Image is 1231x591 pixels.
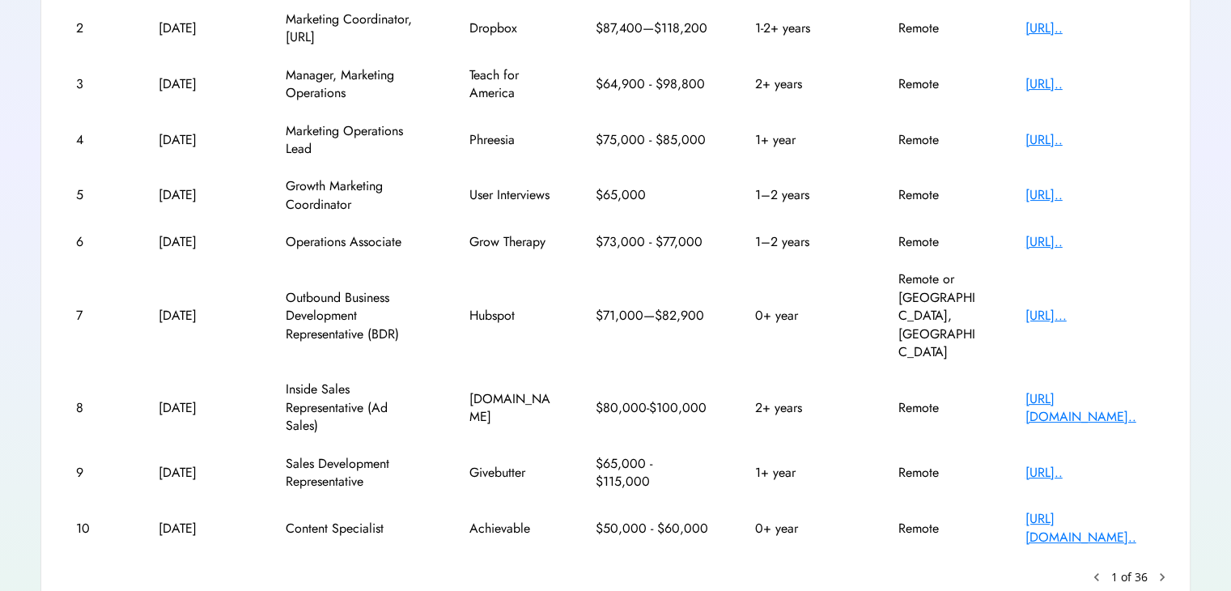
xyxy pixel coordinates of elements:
[596,307,709,325] div: $71,000—$82,900
[76,464,112,482] div: 9
[1154,569,1170,585] button: chevron_right
[1025,131,1155,149] div: [URL]..
[286,122,423,159] div: Marketing Operations Lead
[755,19,852,37] div: 1-2+ years
[1025,307,1155,325] div: [URL]...
[76,131,112,149] div: 4
[469,520,550,538] div: Achievable
[596,520,709,538] div: $50,000 - $60,000
[76,520,112,538] div: 10
[596,19,709,37] div: $87,400—$118,200
[898,75,979,93] div: Remote
[159,520,240,538] div: [DATE]
[76,186,112,204] div: 5
[596,399,709,417] div: $80,000-$100,000
[286,289,423,343] div: Outbound Business Development Representative (BDR)
[159,75,240,93] div: [DATE]
[286,455,423,491] div: Sales Development Representative
[1025,19,1155,37] div: [URL]..
[286,11,423,47] div: Marketing Coordinator, [URL]
[286,66,423,103] div: Manager, Marketing Operations
[469,464,550,482] div: Givebutter
[755,233,852,251] div: 1–2 years
[159,399,240,417] div: [DATE]
[755,131,852,149] div: 1+ year
[159,307,240,325] div: [DATE]
[898,464,979,482] div: Remote
[76,233,112,251] div: 6
[1025,233,1155,251] div: [URL]..
[755,464,852,482] div: 1+ year
[898,233,979,251] div: Remote
[1025,186,1155,204] div: [URL]..
[159,131,240,149] div: [DATE]
[898,520,979,538] div: Remote
[469,307,550,325] div: Hubspot
[898,399,979,417] div: Remote
[469,19,550,37] div: Dropbox
[76,75,112,93] div: 3
[286,520,423,538] div: Content Specialist
[469,390,550,427] div: [DOMAIN_NAME]
[76,399,112,417] div: 8
[1025,510,1155,546] div: [URL][DOMAIN_NAME]..
[469,186,550,204] div: User Interviews
[755,75,852,93] div: 2+ years
[286,233,423,251] div: Operations Associate
[286,381,423,435] div: Inside Sales Representative (Ad Sales)
[159,186,240,204] div: [DATE]
[755,186,852,204] div: 1–2 years
[76,307,112,325] div: 7
[469,66,550,103] div: Teach for America
[286,177,423,214] div: Growth Marketing Coordinator
[159,464,240,482] div: [DATE]
[596,131,709,149] div: $75,000 - $85,000
[1025,464,1155,482] div: [URL]..
[469,131,550,149] div: Phreesia
[898,270,979,361] div: Remote or [GEOGRAPHIC_DATA], [GEOGRAPHIC_DATA]
[469,233,550,251] div: Grow Therapy
[898,19,979,37] div: Remote
[76,19,112,37] div: 2
[1025,75,1155,93] div: [URL]..
[1025,390,1155,427] div: [URL][DOMAIN_NAME]..
[596,75,709,93] div: $64,900 - $98,800
[596,455,709,491] div: $65,000 - $115,000
[755,520,852,538] div: 0+ year
[755,399,852,417] div: 2+ years
[898,131,979,149] div: Remote
[1089,569,1105,585] button: keyboard_arrow_left
[596,186,709,204] div: $65,000
[159,233,240,251] div: [DATE]
[159,19,240,37] div: [DATE]
[596,233,709,251] div: $73,000 - $77,000
[1111,569,1148,585] div: 1 of 36
[755,307,852,325] div: 0+ year
[898,186,979,204] div: Remote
